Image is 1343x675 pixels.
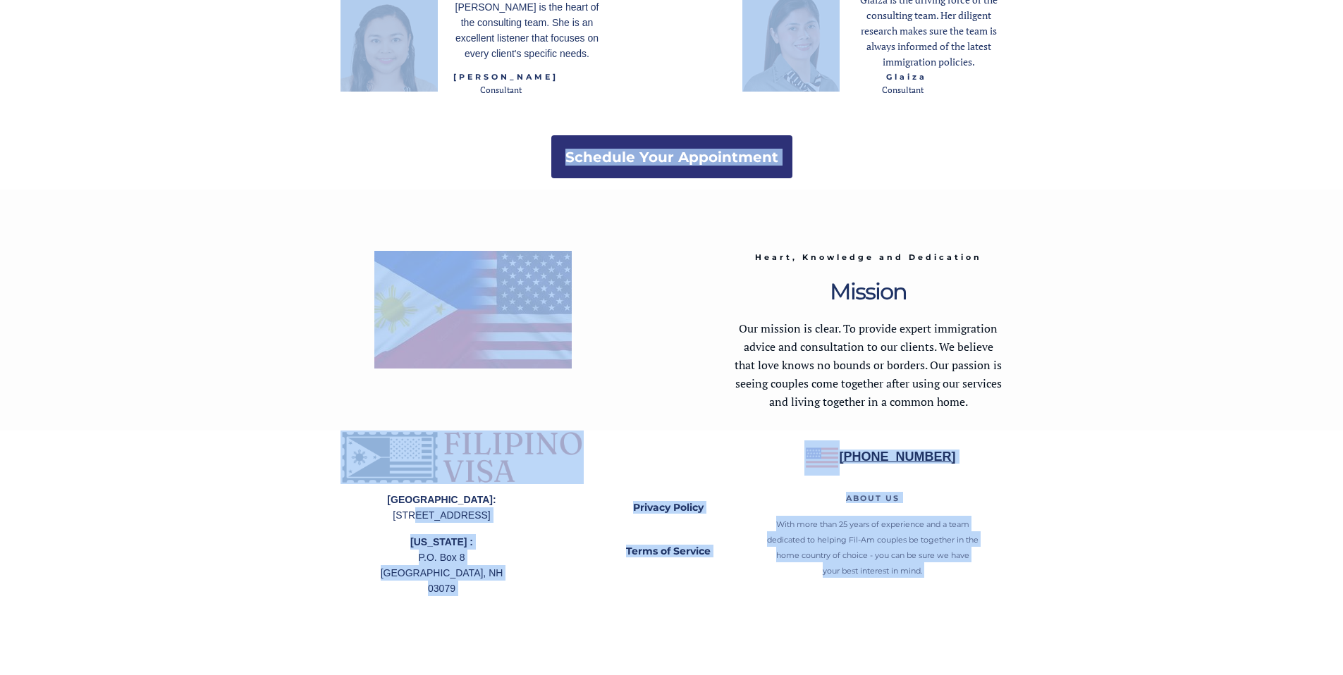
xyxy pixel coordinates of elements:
span: Glaiza [886,72,927,82]
span: With more than 25 years of experience and a team dedicated to helping Fil-Am couples be together ... [767,519,979,576]
strong: Privacy Policy [633,501,704,514]
span: ABOUT US [846,493,900,503]
strong: Schedule Your Appointment [565,149,778,166]
span: Heart, Knowledge and Dedication [755,252,982,262]
strong: [GEOGRAPHIC_DATA]: [387,494,496,505]
span: [PERSON_NAME] [453,72,558,82]
span: Consultant [480,85,522,95]
strong: [US_STATE] : [410,536,473,547]
a: Schedule Your Appointment [551,135,792,178]
p: P.O. Box 8 [GEOGRAPHIC_DATA], NH 03079 [376,534,508,596]
span: Our mission is clear. To provide expert immigration advice and consultation to our clients. We be... [735,321,1002,409]
span: Consultant [882,85,924,95]
strong: Terms of Service [626,545,711,557]
a: [PHONE_NUMBER] [840,452,956,463]
a: Privacy Policy [601,492,735,524]
strong: [PHONE_NUMBER] [840,450,956,464]
a: Terms of Service [601,535,735,568]
span: Mission [830,278,907,305]
p: [STREET_ADDRESS] [376,492,508,523]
